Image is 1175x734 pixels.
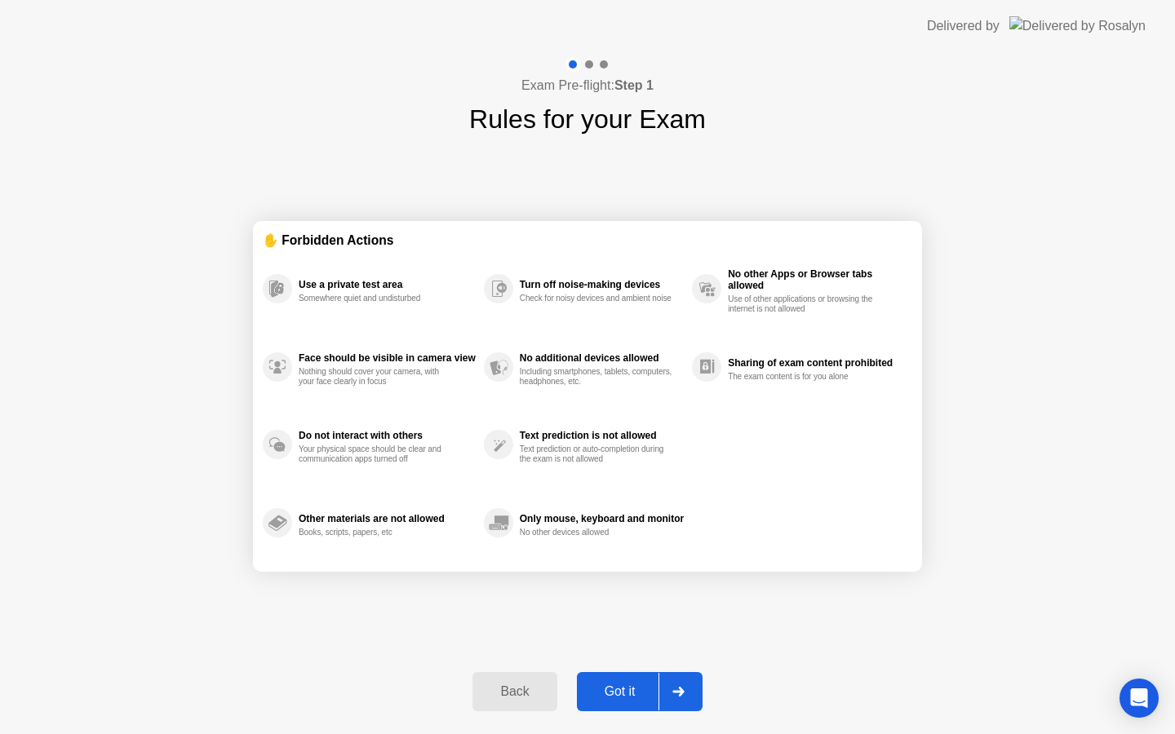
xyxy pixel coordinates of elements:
[614,78,654,92] b: Step 1
[927,16,1000,36] div: Delivered by
[520,294,674,303] div: Check for noisy devices and ambient noise
[299,513,476,524] div: Other materials are not allowed
[577,672,703,711] button: Got it
[728,268,904,291] div: No other Apps or Browser tabs allowed
[299,352,476,364] div: Face should be visible in camera view
[520,352,684,364] div: No additional devices allowed
[472,672,556,711] button: Back
[521,76,654,95] h4: Exam Pre-flight:
[299,367,453,387] div: Nothing should cover your camera, with your face clearly in focus
[520,430,684,441] div: Text prediction is not allowed
[263,231,912,250] div: ✋ Forbidden Actions
[299,528,453,537] div: Books, scripts, papers, etc
[520,444,674,464] div: Text prediction or auto-completion during the exam is not allowed
[299,294,453,303] div: Somewhere quiet and undisturbed
[299,444,453,464] div: Your physical space should be clear and communication apps turned off
[299,279,476,290] div: Use a private test area
[728,357,904,369] div: Sharing of exam content prohibited
[1120,679,1159,718] div: Open Intercom Messenger
[728,372,882,382] div: The exam content is for you alone
[299,430,476,441] div: Do not interact with others
[582,684,658,699] div: Got it
[520,279,684,290] div: Turn off noise-making devices
[520,513,684,524] div: Only mouse, keyboard and monitor
[520,367,674,387] div: Including smartphones, tablets, computers, headphones, etc.
[520,528,674,537] div: No other devices allowed
[1009,16,1146,35] img: Delivered by Rosalyn
[477,684,552,699] div: Back
[469,99,706,139] h1: Rules for your Exam
[728,294,882,314] div: Use of other applications or browsing the internet is not allowed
